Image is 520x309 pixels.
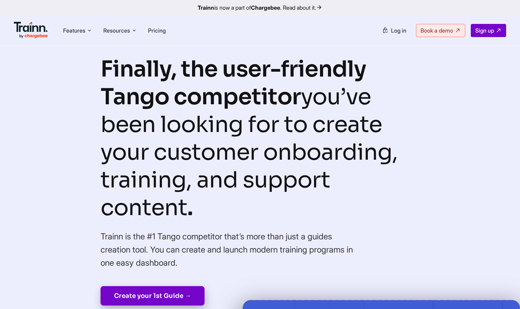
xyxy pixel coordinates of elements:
span: Sign up [475,27,494,34]
a: Pricing [148,27,166,34]
span: Features [63,27,85,34]
h1: Finally, the user-friendly Tango competitor . [101,55,419,222]
b: Chargebee [251,4,280,11]
a: Create your 1st Guide → [101,286,205,306]
span: Log in [391,27,406,34]
b: Trainn [198,4,214,11]
span: Book a demo [421,27,453,34]
h4: Trainn is the #1 Tango competitor that’s more than just a guides creation tool. You can create an... [101,230,357,270]
img: Trainn Logo [14,22,48,38]
a: Sign up [471,24,506,37]
a: Book a demo [416,24,465,37]
i: you’ve been looking for to create your customer onboarding, training, and support content [101,83,398,222]
span: Resources [103,27,130,34]
a: Log in [378,24,410,37]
